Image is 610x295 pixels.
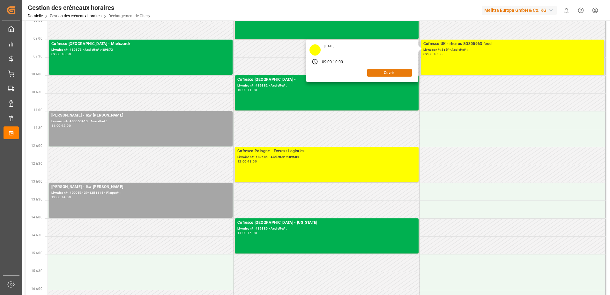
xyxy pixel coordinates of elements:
div: Cofresco [GEOGRAPHIC_DATA] - Mielczarek [51,41,230,47]
span: 09:30 [33,55,42,58]
div: [PERSON_NAME] - lkw [PERSON_NAME] [51,112,230,119]
button: Afficher 0 nouvelles notifications [559,3,574,18]
span: 10 h 00 [31,72,42,76]
div: 09:00 [51,53,61,56]
a: Domicile [28,14,43,18]
font: Melitta Europa GmbH & Co. KG [484,7,547,14]
div: [DATE] [322,44,337,49]
div: Cofresco UK - rhenus SO305963 food [423,41,602,47]
div: Livraison# :400053413 - Assiette# : [51,119,230,124]
span: 15 h 00 [31,251,42,255]
span: 15 h 30 [31,269,42,273]
div: 13:00 [51,196,61,199]
span: 11:30 [33,126,42,130]
div: 10:00 [333,59,343,65]
div: - [61,124,62,127]
div: - [247,231,248,234]
button: Centre d’aide [574,3,588,18]
button: Melitta Europa GmbH & Co. KG [482,4,559,16]
div: 14:00 [237,231,247,234]
div: Livraison# :489880 - Assiette# : [237,226,416,231]
span: 16 h 00 [31,287,42,291]
span: 12 h 30 [31,162,42,165]
div: - [61,196,62,199]
div: Cofresco Pologne - Everest Logistics [237,148,416,155]
span: 09:00 [33,37,42,40]
span: 11:00 [33,108,42,112]
div: Cofresco [GEOGRAPHIC_DATA] - [237,77,416,83]
div: [PERSON_NAME] - lkw [PERSON_NAME] [51,184,230,190]
div: - [247,88,248,91]
div: Livraison# :400053439-1351115 - Plaque# : [51,190,230,196]
div: 09:00 [322,59,332,65]
div: - [247,160,248,163]
div: Gestion des créneaux horaires [28,3,150,12]
div: Cofresco [GEOGRAPHIC_DATA] - [US_STATE] [237,220,416,226]
div: 15:00 [248,231,257,234]
div: - [432,53,433,56]
span: 12 h 00 [31,144,42,147]
a: Gestion des créneaux horaires [50,14,101,18]
div: Livraison# :489882 - Assiette# : [237,83,416,88]
div: 10:00 [434,53,443,56]
div: 09:00 [423,53,433,56]
div: 12:00 [237,160,247,163]
span: 13 h 30 [31,198,42,201]
div: Livraison# :489584 - Assiette# :489584 [237,155,416,160]
div: - [332,59,333,65]
div: 14:00 [62,196,71,199]
span: 14 h 00 [31,216,42,219]
div: Livraison# :3 réf - Assiette# : [423,47,602,53]
span: 13 h 00 [31,180,42,183]
div: - [61,53,62,56]
div: 11:00 [248,88,257,91]
div: 10:00 [62,53,71,56]
span: 14 h 30 [31,233,42,237]
button: Ouvrir [367,69,412,77]
div: 11:00 [51,124,61,127]
span: 10 h 30 [31,90,42,94]
div: 13:00 [248,160,257,163]
div: Livraison# :489873 - Assiette# :489873 [51,47,230,53]
div: 12:00 [62,124,71,127]
div: 10:00 [237,88,247,91]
